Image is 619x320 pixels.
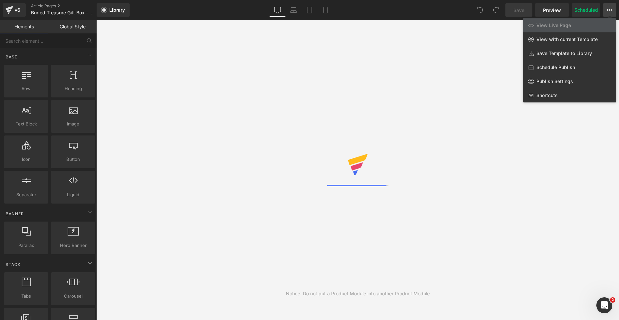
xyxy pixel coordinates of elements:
span: Heading [53,85,93,92]
span: 2 [610,297,615,303]
span: Stack [5,261,21,268]
a: v6 [3,3,26,17]
span: Save [513,7,524,14]
button: Undo [473,3,487,17]
span: Preview [543,7,561,14]
a: Tablet [302,3,317,17]
span: Text Block [6,120,46,127]
span: Separator [6,191,46,198]
a: Desktop [270,3,286,17]
span: Banner [5,211,25,217]
span: Base [5,54,18,60]
span: Image [53,120,93,127]
a: Laptop [286,3,302,17]
span: Publish Settings [536,78,573,84]
span: Buried Treasure Gift Box - Create and Make [31,10,95,15]
a: Preview [535,3,569,17]
span: Hero Banner [53,242,93,249]
span: Save Template to Library [536,50,592,56]
button: View Live PageView with current TemplateSave Template to LibrarySchedule PublishPublish SettingsS... [603,3,616,17]
div: Notice: Do not put a Product Module into another Product Module [286,290,430,297]
span: Liquid [53,191,93,198]
span: View with current Template [536,36,598,42]
span: Parallax [6,242,46,249]
span: Button [53,156,93,163]
span: Row [6,85,46,92]
a: Mobile [317,3,333,17]
span: Schedule Publish [536,64,575,70]
div: v6 [13,6,22,14]
span: Shortcuts [536,92,558,98]
span: View Live Page [536,22,571,28]
span: Carousel [53,293,93,300]
button: Scheduled [572,3,600,17]
button: Redo [489,3,503,17]
a: Article Pages [31,3,108,9]
iframe: Intercom live chat [596,297,612,313]
span: Icon [6,156,46,163]
a: Global Style [48,20,97,33]
span: Tabs [6,293,46,300]
span: Library [109,7,125,13]
a: New Library [97,3,130,17]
